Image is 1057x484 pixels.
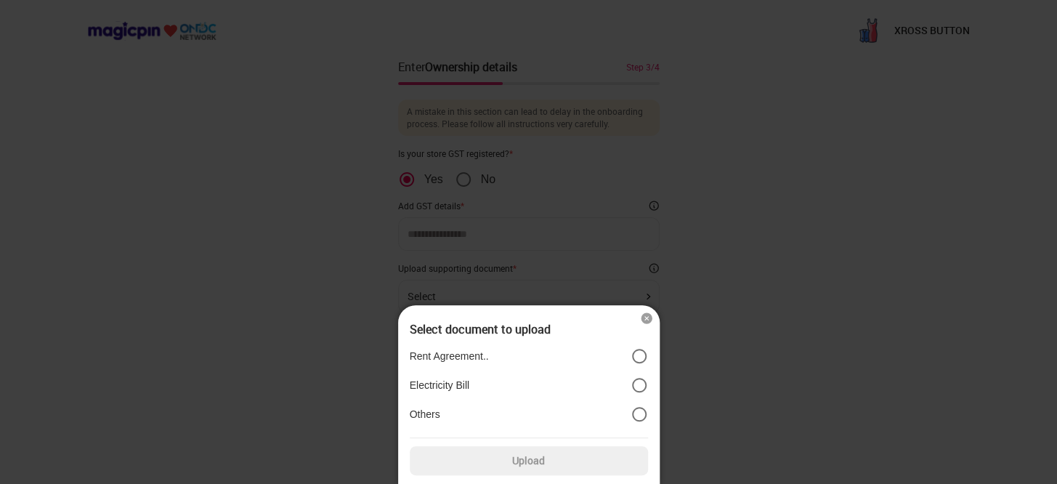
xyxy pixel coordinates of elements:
[639,311,654,326] img: cross_icon.7ade555c.svg
[410,323,648,336] div: Select document to upload
[410,379,469,392] p: Electricity Bill
[410,408,440,421] p: Others
[410,342,648,429] div: position
[410,350,489,363] p: Rent Agreement..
